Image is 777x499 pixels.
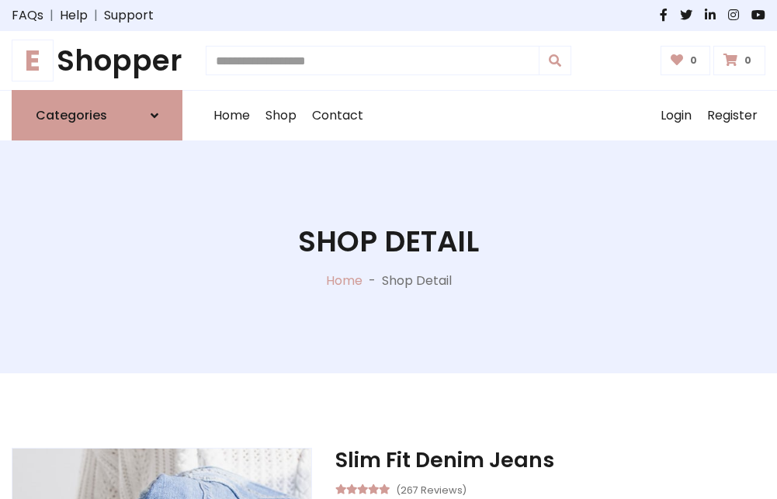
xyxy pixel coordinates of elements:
[298,224,479,258] h1: Shop Detail
[699,91,765,140] a: Register
[12,90,182,140] a: Categories
[60,6,88,25] a: Help
[12,40,54,81] span: E
[362,272,382,290] p: -
[741,54,755,68] span: 0
[88,6,104,25] span: |
[43,6,60,25] span: |
[382,272,452,290] p: Shop Detail
[686,54,701,68] span: 0
[12,43,182,78] h1: Shopper
[661,46,711,75] a: 0
[258,91,304,140] a: Shop
[104,6,154,25] a: Support
[713,46,765,75] a: 0
[326,272,362,289] a: Home
[12,43,182,78] a: EShopper
[206,91,258,140] a: Home
[335,448,765,473] h3: Slim Fit Denim Jeans
[12,6,43,25] a: FAQs
[653,91,699,140] a: Login
[304,91,371,140] a: Contact
[36,108,107,123] h6: Categories
[396,480,467,498] small: (267 Reviews)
